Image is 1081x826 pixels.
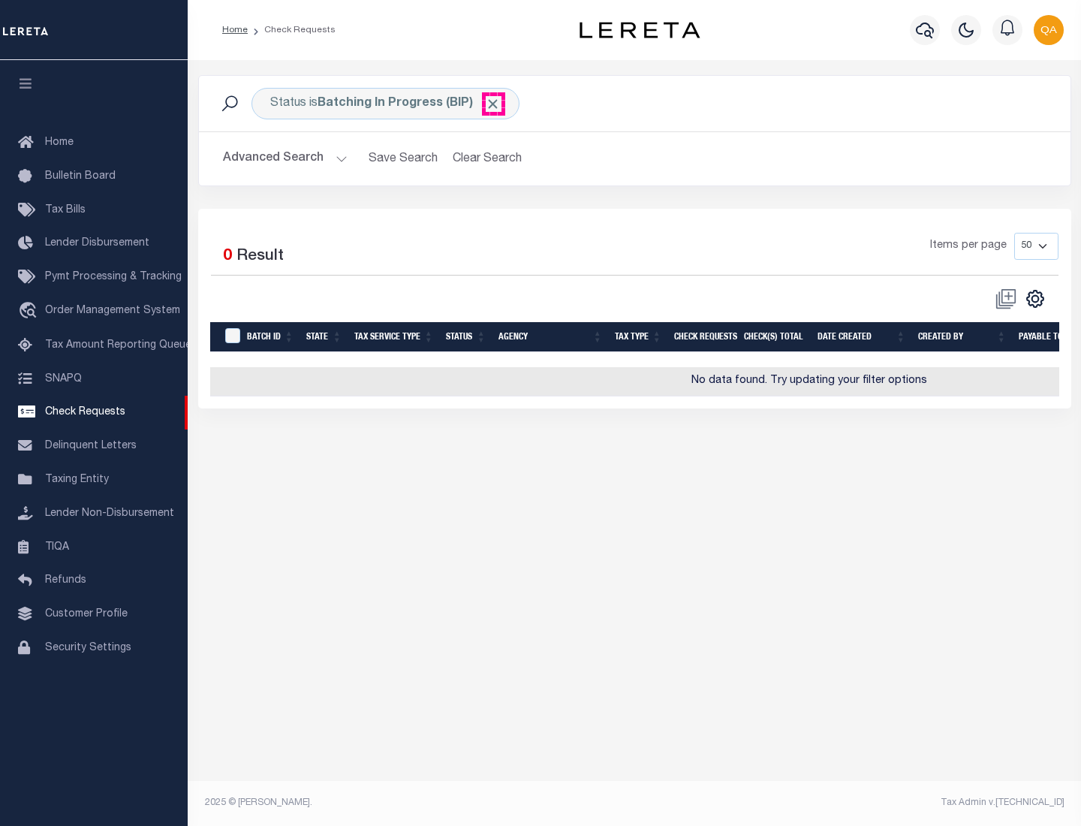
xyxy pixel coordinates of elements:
[609,322,668,353] th: Tax Type: activate to sort column ascending
[236,245,284,269] label: Result
[18,302,42,321] i: travel_explore
[447,144,528,173] button: Clear Search
[45,171,116,182] span: Bulletin Board
[348,322,440,353] th: Tax Service Type: activate to sort column ascending
[223,144,348,173] button: Advanced Search
[45,272,182,282] span: Pymt Processing & Tracking
[45,541,69,552] span: TIQA
[1034,15,1064,45] img: svg+xml;base64,PHN2ZyB4bWxucz0iaHR0cDovL3d3dy53My5vcmcvMjAwMC9zdmciIHBvaW50ZXItZXZlbnRzPSJub25lIi...
[812,322,912,353] th: Date Created: activate to sort column ascending
[440,322,492,353] th: Status: activate to sort column ascending
[251,88,519,119] div: Status is
[222,26,248,35] a: Home
[45,340,191,351] span: Tax Amount Reporting Queue
[45,475,109,485] span: Taxing Entity
[248,23,336,37] li: Check Requests
[492,322,609,353] th: Agency: activate to sort column ascending
[45,137,74,148] span: Home
[45,306,180,316] span: Order Management System
[738,322,812,353] th: Check(s) Total
[45,238,149,249] span: Lender Disbursement
[45,643,131,653] span: Security Settings
[360,144,447,173] button: Save Search
[668,322,738,353] th: Check Requests
[300,322,348,353] th: State: activate to sort column ascending
[318,98,501,110] b: Batching In Progress (BIP)
[646,796,1064,809] div: Tax Admin v.[TECHNICAL_ID]
[45,373,82,384] span: SNAPQ
[45,205,86,216] span: Tax Bills
[45,508,174,519] span: Lender Non-Disbursement
[45,609,128,619] span: Customer Profile
[912,322,1013,353] th: Created By: activate to sort column ascending
[45,407,125,418] span: Check Requests
[223,249,232,264] span: 0
[45,441,137,451] span: Delinquent Letters
[485,96,501,112] span: Click to Remove
[930,238,1007,255] span: Items per page
[45,575,86,586] span: Refunds
[241,322,300,353] th: Batch Id: activate to sort column ascending
[194,796,635,809] div: 2025 © [PERSON_NAME].
[580,22,700,38] img: logo-dark.svg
